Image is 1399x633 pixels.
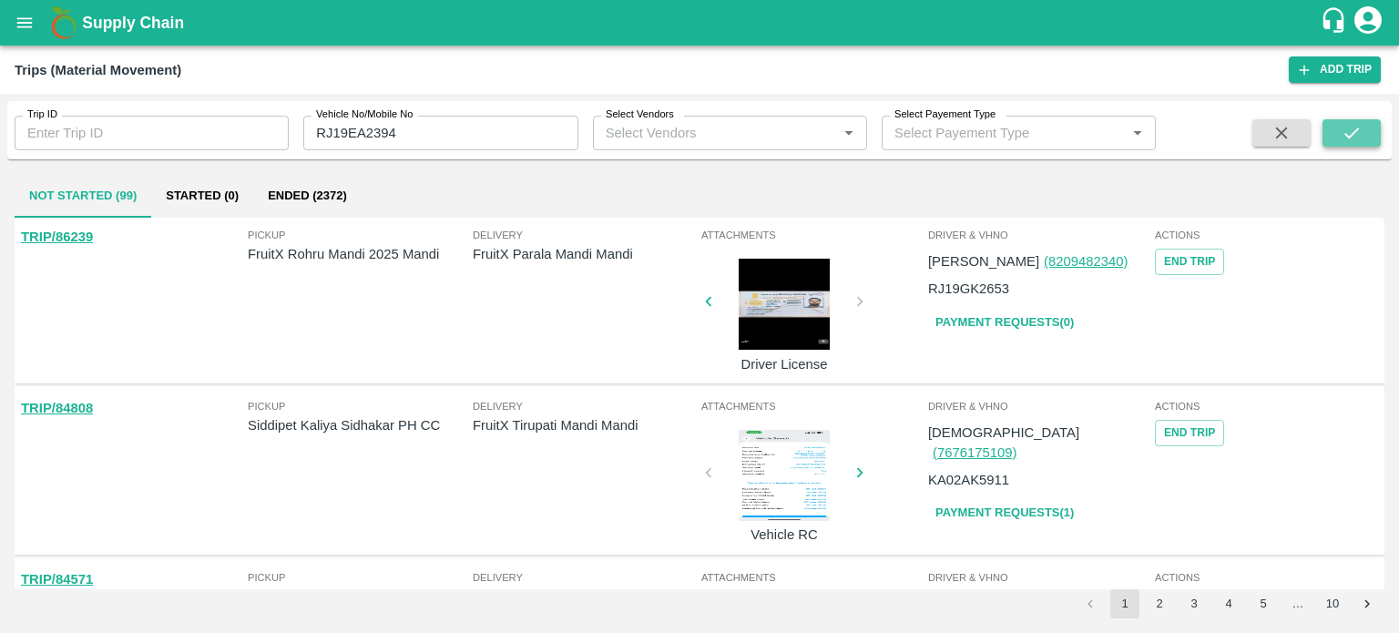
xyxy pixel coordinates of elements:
p: FruitX Tirupati Mandi Mandi [473,586,698,606]
p: FruitX Rohru Mandi 2025 Mandi [248,244,473,264]
label: Select Payement Type [894,107,996,122]
button: Go to page 5 [1249,589,1278,618]
input: Enter Trip ID [15,116,289,150]
span: Delivery [473,227,698,243]
button: Not Started (99) [15,174,151,218]
button: Started (0) [151,174,253,218]
span: Driver & VHNo [928,569,1151,586]
span: Driver & VHNo [928,398,1151,414]
div: account of current user [1352,4,1384,42]
button: page 1 [1110,589,1139,618]
button: Go to page 4 [1214,589,1243,618]
button: Open [1126,121,1149,145]
input: Select Vendors [598,121,832,145]
p: Siddipet Kaliya Sidhakar PH CC [248,415,473,435]
button: Go to page 3 [1179,589,1209,618]
button: Open [837,121,861,145]
span: Pickup [248,569,473,586]
span: Actions [1155,398,1378,414]
b: Supply Chain [82,14,184,32]
a: TRIP/84571 [21,572,93,587]
label: Vehicle No/Mobile No [316,107,413,122]
input: Select Payement Type [887,121,1120,145]
p: Driver License [716,354,853,374]
span: [DEMOGRAPHIC_DATA] [928,425,1079,440]
button: Tracking Url [1155,420,1224,446]
span: Actions [1155,569,1378,586]
a: Payment Requests(1) [928,497,1081,529]
label: Trip ID [27,107,57,122]
div: customer-support [1320,6,1352,39]
p: RJ19GK2653 [928,279,1009,299]
span: Delivery [473,569,698,586]
div: Trips (Material Movement) [15,58,181,82]
span: Delivery [473,398,698,414]
button: Go to page 2 [1145,589,1174,618]
button: Go to page 10 [1318,589,1347,618]
img: logo [46,5,82,41]
span: Attachments [701,569,924,586]
span: Driver & VHNo [928,227,1151,243]
a: Payment Requests(0) [928,307,1081,339]
span: Actions [1155,227,1378,243]
button: Ended (2372) [253,174,362,218]
nav: pagination navigation [1073,589,1384,618]
span: Pickup [248,227,473,243]
p: FruitX Tirupati Mandi Mandi [473,415,698,435]
a: TRIP/84808 [21,401,93,415]
button: Go to next page [1353,589,1382,618]
button: Tracking Url [1155,249,1224,275]
a: Supply Chain [82,10,1320,36]
span: Attachments [701,227,924,243]
a: (7676175109) [933,445,1016,460]
p: KA02AK5911 [928,470,1009,490]
a: (8209482340) [1044,254,1128,269]
span: [PERSON_NAME] [928,254,1039,269]
p: FruitX Parala Mandi Mandi [473,244,698,264]
div: … [1283,596,1312,613]
label: Select Vendors [606,107,674,122]
p: Siddipet Kaliya Sidhakar PH CC [248,586,473,606]
a: TRIP/86239 [21,230,93,244]
p: Vehicle RC [716,525,853,545]
button: open drawer [4,2,46,44]
input: Enter Vehicle No/Mobile No [303,116,577,150]
span: Attachments [701,398,924,414]
a: Add Trip [1289,56,1381,83]
span: Pickup [248,398,473,414]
